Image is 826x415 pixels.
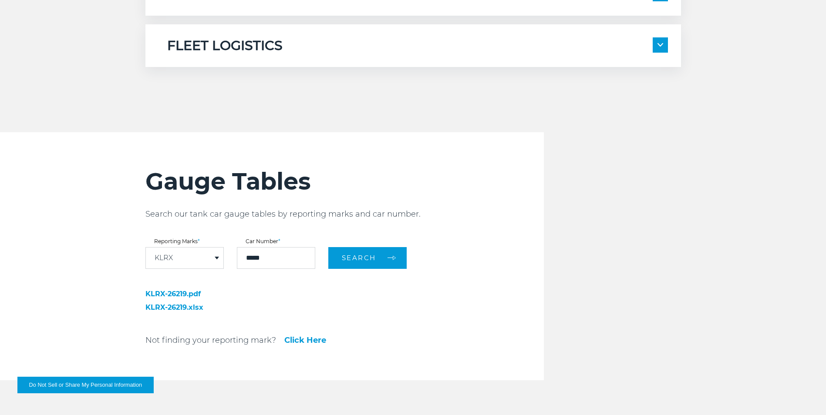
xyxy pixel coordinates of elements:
[145,304,267,311] a: KLRX-26219.xlsx
[155,254,173,261] a: KLRX
[145,209,544,219] p: Search our tank car gauge tables by reporting marks and car number.
[145,291,267,298] a: KLRX-26219.pdf
[328,247,407,269] button: Search arrow arrow
[167,37,283,54] h5: FLEET LOGISTICS
[237,239,315,244] label: Car Number
[657,43,663,47] img: arrow
[145,167,544,196] h2: Gauge Tables
[342,254,376,262] span: Search
[17,377,154,393] button: Do Not Sell or Share My Personal Information
[145,239,224,244] label: Reporting Marks
[145,335,276,345] p: Not finding your reporting mark?
[284,336,326,344] a: Click Here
